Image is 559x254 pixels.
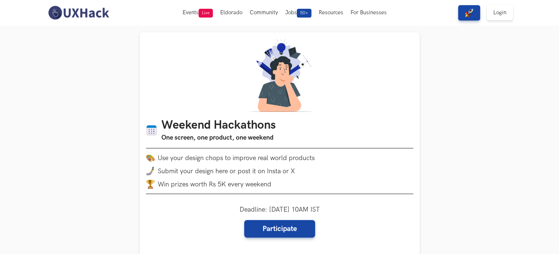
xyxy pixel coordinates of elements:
[297,9,311,18] span: 50+
[146,125,157,136] img: Calendar icon
[146,167,155,175] img: mobile-in-hand.png
[46,5,111,20] img: UXHack-logo.png
[199,9,213,18] span: Live
[244,220,315,238] a: Participate
[146,153,413,162] li: Use your design chops to improve real world products
[240,206,320,238] div: Deadline: [DATE] 10AM IST
[245,39,315,112] img: A designer thinking
[158,167,295,175] span: Submit your design here or post it on Insta or X
[161,133,276,143] h3: One screen, one product, one weekend
[465,8,474,17] img: rocket
[161,118,276,133] h1: Weekend Hackathons
[146,180,413,189] li: Win prizes worth Rs 5K every weekend
[146,153,155,162] img: palette.png
[146,180,155,189] img: trophy.png
[487,5,513,20] a: Login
